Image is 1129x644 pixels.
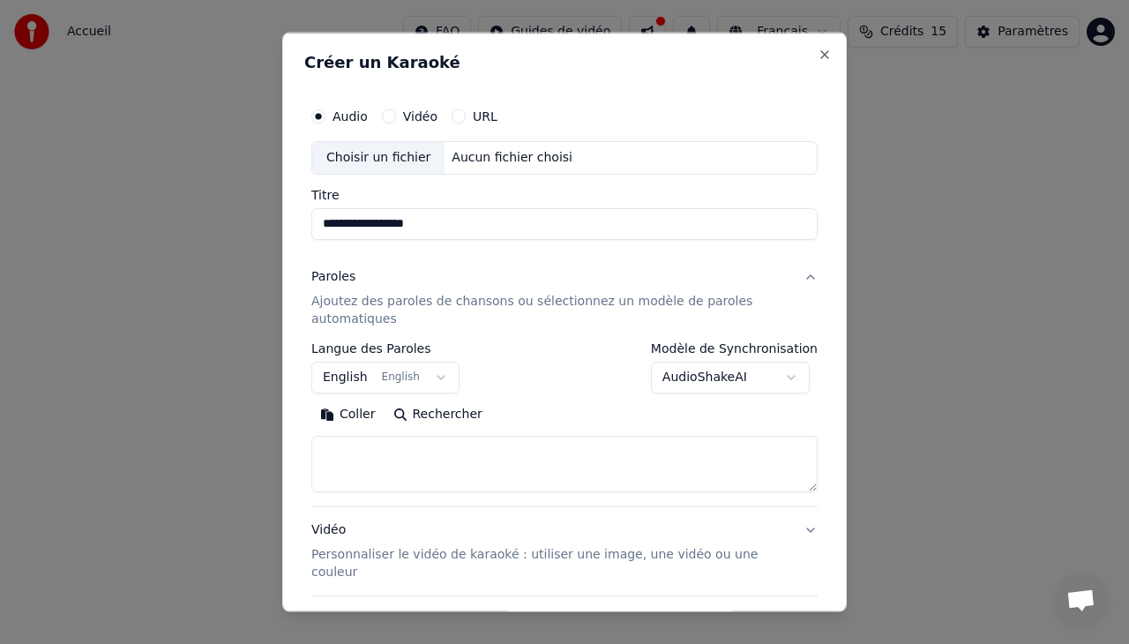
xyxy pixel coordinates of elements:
[311,595,818,641] button: Avancé
[311,267,355,285] div: Paroles
[311,545,789,580] p: Personnaliser le vidéo de karaoké : utiliser une image, une vidéo ou une couleur
[311,520,789,580] div: Vidéo
[473,110,497,123] label: URL
[311,341,460,354] label: Langue des Paroles
[312,142,445,174] div: Choisir un fichier
[304,55,825,71] h2: Créer un Karaoké
[311,292,789,327] p: Ajoutez des paroles de chansons ou sélectionnez un modèle de paroles automatiques
[311,506,818,595] button: VidéoPersonnaliser le vidéo de karaoké : utiliser une image, une vidéo ou une couleur
[385,400,491,428] button: Rechercher
[333,110,368,123] label: Audio
[311,400,385,428] button: Coller
[403,110,437,123] label: Vidéo
[311,341,818,505] div: ParolesAjoutez des paroles de chansons ou sélectionnez un modèle de paroles automatiques
[311,188,818,200] label: Titre
[651,341,818,354] label: Modèle de Synchronisation
[311,253,818,341] button: ParolesAjoutez des paroles de chansons ou sélectionnez un modèle de paroles automatiques
[445,149,579,167] div: Aucun fichier choisi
